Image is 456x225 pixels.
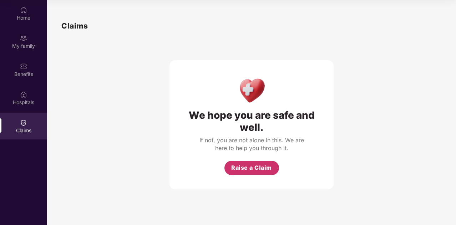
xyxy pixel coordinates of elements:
[236,75,267,106] img: Health Care
[224,161,279,175] button: Raise a Claim
[20,119,27,126] img: svg+xml;base64,PHN2ZyBpZD0iQ2xhaW0iIHhtbG5zPSJodHRwOi8vd3d3LnczLm9yZy8yMDAwL3N2ZyIgd2lkdGg9IjIwIi...
[184,109,319,133] div: We hope you are safe and well.
[20,35,27,42] img: svg+xml;base64,PHN2ZyB3aWR0aD0iMjAiIGhlaWdodD0iMjAiIHZpZXdCb3g9IjAgMCAyMCAyMCIgZmlsbD0ibm9uZSIgeG...
[61,20,88,32] h1: Claims
[20,6,27,14] img: svg+xml;base64,PHN2ZyBpZD0iSG9tZSIgeG1sbnM9Imh0dHA6Ly93d3cudzMub3JnLzIwMDAvc3ZnIiB3aWR0aD0iMjAiIG...
[20,91,27,98] img: svg+xml;base64,PHN2ZyBpZD0iSG9zcGl0YWxzIiB4bWxucz0iaHR0cDovL3d3dy53My5vcmcvMjAwMC9zdmciIHdpZHRoPS...
[231,163,272,172] span: Raise a Claim
[198,136,305,152] div: If not, you are not alone in this. We are here to help you through it.
[20,63,27,70] img: svg+xml;base64,PHN2ZyBpZD0iQmVuZWZpdHMiIHhtbG5zPSJodHRwOi8vd3d3LnczLm9yZy8yMDAwL3N2ZyIgd2lkdGg9Ij...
